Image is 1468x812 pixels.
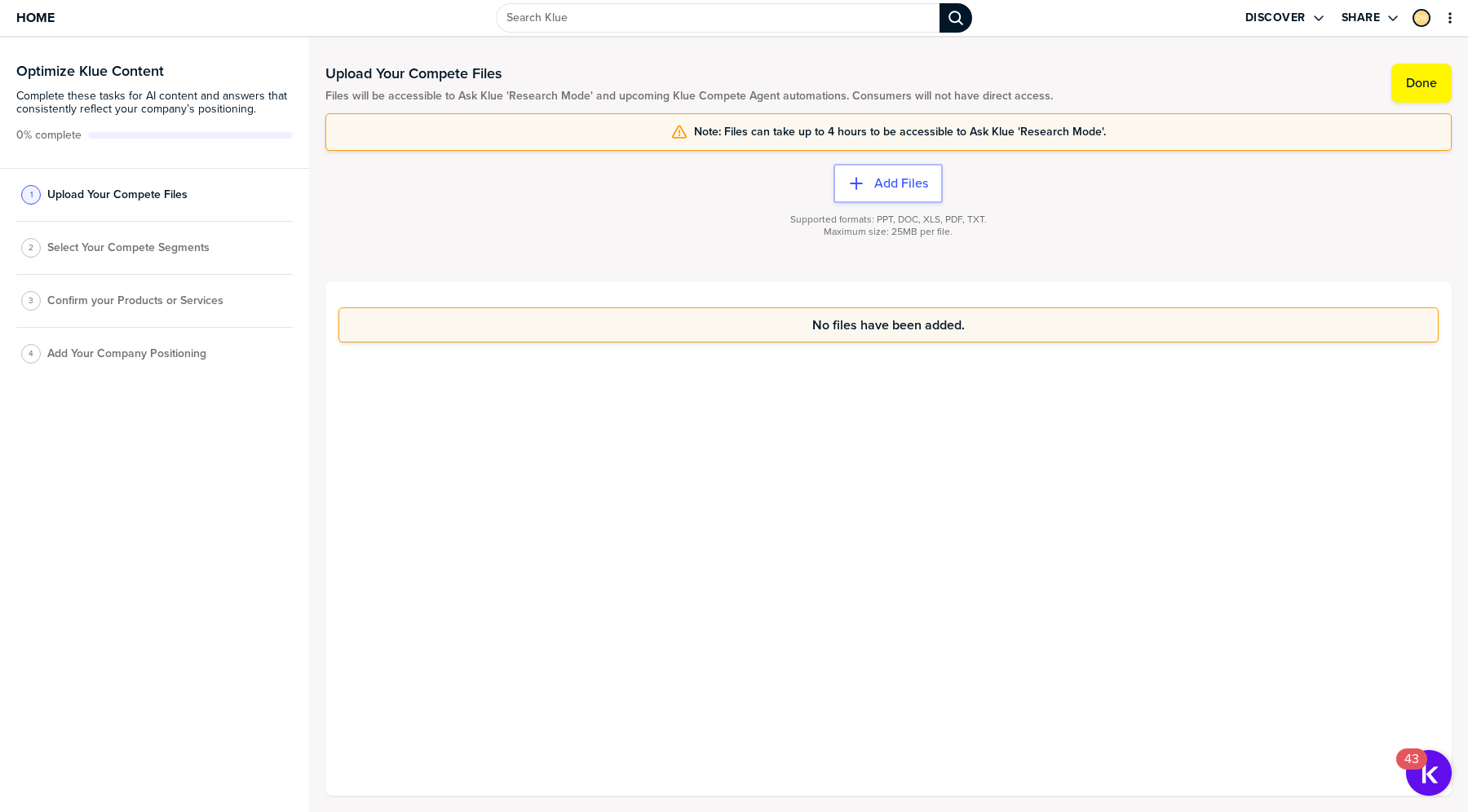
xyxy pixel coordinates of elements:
[1342,11,1381,25] label: Share
[940,3,972,33] div: Search Klue
[1404,759,1419,780] div: 43
[47,347,206,360] span: Add Your Company Positioning
[790,214,987,226] span: Supported formats: PPT, DOC, XLS, PDF, TXT.
[1413,9,1430,27] div: Dominic Wellington
[29,347,33,360] span: 4
[16,64,293,78] h3: Optimize Klue Content
[1411,7,1432,29] a: Edit Profile
[47,188,188,201] span: Upload Your Compete Files
[16,90,293,116] span: Complete these tasks for AI content and answers that consistently reflect your company’s position...
[1406,75,1437,91] label: Done
[1406,750,1452,796] button: Open Resource Center, 43 new notifications
[325,90,1053,103] span: Files will be accessible to Ask Klue 'Research Mode' and upcoming Klue Compete Agent automations....
[1414,11,1429,25] img: 5dba9e56d4e5a58582861d615527e0c3-sml.png
[47,294,223,307] span: Confirm your Products or Services
[325,64,1053,83] h1: Upload Your Compete Files
[16,11,55,24] span: Home
[812,318,965,332] span: No files have been added.
[874,175,928,192] label: Add Files
[1391,64,1452,103] button: Done
[833,164,943,203] button: Add Files
[694,126,1106,139] span: Note: Files can take up to 4 hours to be accessible to Ask Klue 'Research Mode'.
[496,3,940,33] input: Search Klue
[29,241,33,254] span: 2
[29,294,33,307] span: 3
[30,188,33,201] span: 1
[47,241,210,254] span: Select Your Compete Segments
[824,226,953,238] span: Maximum size: 25MB per file.
[1245,11,1306,25] label: Discover
[16,129,82,142] span: Active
